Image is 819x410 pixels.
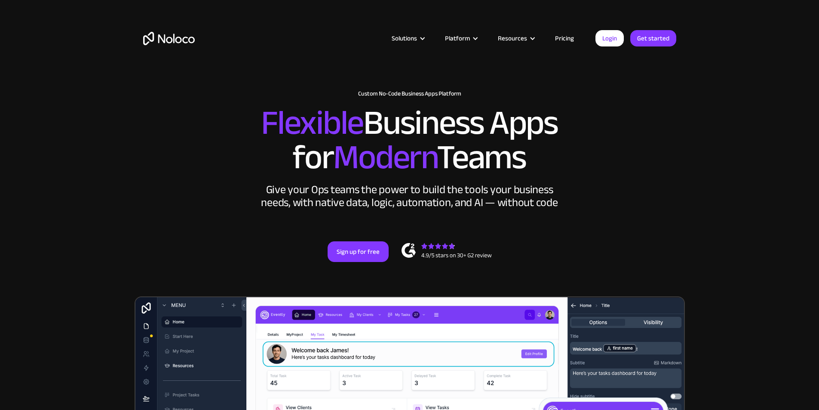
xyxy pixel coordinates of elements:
[630,30,676,46] a: Get started
[143,90,676,97] h1: Custom No-Code Business Apps Platform
[445,33,470,44] div: Platform
[487,33,544,44] div: Resources
[143,32,195,45] a: home
[544,33,585,44] a: Pricing
[261,91,363,155] span: Flexible
[381,33,434,44] div: Solutions
[434,33,487,44] div: Platform
[392,33,417,44] div: Solutions
[333,125,437,189] span: Modern
[259,183,560,209] div: Give your Ops teams the power to build the tools your business needs, with native data, logic, au...
[498,33,527,44] div: Resources
[595,30,624,46] a: Login
[143,106,676,175] h2: Business Apps for Teams
[328,241,389,262] a: Sign up for free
